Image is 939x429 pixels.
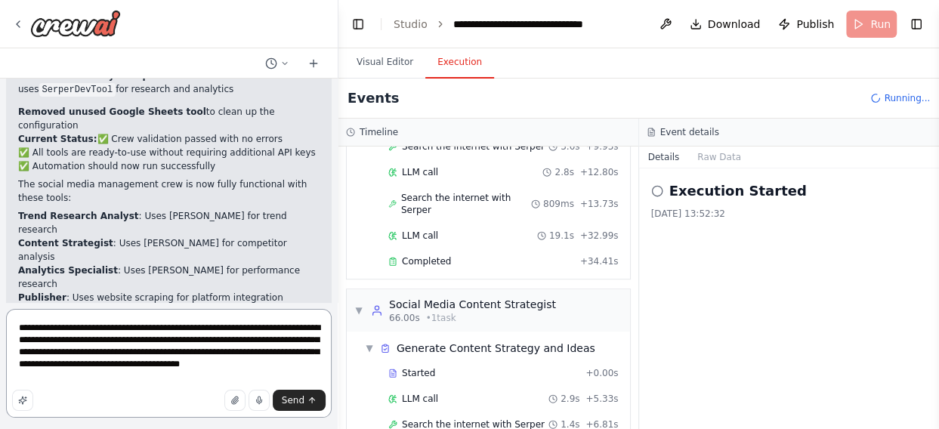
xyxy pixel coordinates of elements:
[354,304,363,316] span: ▼
[301,54,326,73] button: Start a new chat
[402,140,545,153] span: Search the internet with Serper
[688,147,750,168] button: Raw Data
[708,17,761,32] span: Download
[684,11,767,38] button: Download
[402,166,438,178] span: LLM call
[585,367,618,379] span: + 0.00s
[39,83,116,97] code: SerperDevTool
[18,264,320,291] li: : Uses [PERSON_NAME] for performance research
[906,14,927,35] button: Show right sidebar
[561,393,579,405] span: 2.9s
[580,230,619,242] span: + 32.99s
[18,132,320,173] p: ✅ Crew validation passed with no errors ✅ All tools are ready-to-use without requiring additional...
[585,140,618,153] span: + 9.93s
[282,394,304,406] span: Send
[585,393,618,405] span: + 5.33s
[18,292,66,303] strong: Publisher
[426,312,456,324] span: • 1 task
[660,126,719,138] h3: Event details
[669,181,807,202] h2: Execution Started
[394,17,623,32] nav: breadcrumb
[580,198,619,210] span: + 13.73s
[580,166,619,178] span: + 12.80s
[543,198,574,210] span: 809ms
[347,88,399,109] h2: Events
[18,209,320,236] li: : Uses [PERSON_NAME] for trend research
[273,390,326,411] button: Send
[18,134,97,144] strong: Current Status:
[549,230,574,242] span: 19.1s
[401,192,531,216] span: Search the internet with Serper
[18,177,320,205] p: The social media management crew is now fully functional with these tools:
[772,11,840,38] button: Publish
[30,10,121,37] img: Logo
[402,367,435,379] span: Started
[389,297,556,312] div: Social Media Content Strategist
[249,390,270,411] button: Click to speak your automation idea
[12,390,33,411] button: Improve this prompt
[18,265,118,276] strong: Analytics Specialist
[402,230,438,242] span: LLM call
[389,312,420,324] span: 66.00s
[561,140,579,153] span: 3.0s
[18,69,320,96] li: : Now uses for research and analytics
[639,147,689,168] button: Details
[344,47,425,79] button: Visual Editor
[18,105,320,132] li: to clean up the configuration
[394,18,428,30] a: Studio
[347,14,369,35] button: Hide left sidebar
[365,342,374,354] span: ▼
[18,106,206,117] strong: Removed unused Google Sheets tool
[651,208,928,220] div: [DATE] 13:52:32
[425,47,494,79] button: Execution
[796,17,834,32] span: Publish
[18,236,320,264] li: : Uses [PERSON_NAME] for competitor analysis
[402,393,438,405] span: LLM call
[580,255,619,267] span: + 34.41s
[224,390,246,411] button: Upload files
[18,238,113,248] strong: Content Strategist
[259,54,295,73] button: Switch to previous chat
[402,255,451,267] span: Completed
[397,341,595,356] span: Generate Content Strategy and Ideas
[554,166,573,178] span: 2.8s
[884,92,930,104] span: Running...
[360,126,398,138] h3: Timeline
[18,211,139,221] strong: Trend Research Analyst
[18,291,320,304] li: : Uses website scraping for platform integration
